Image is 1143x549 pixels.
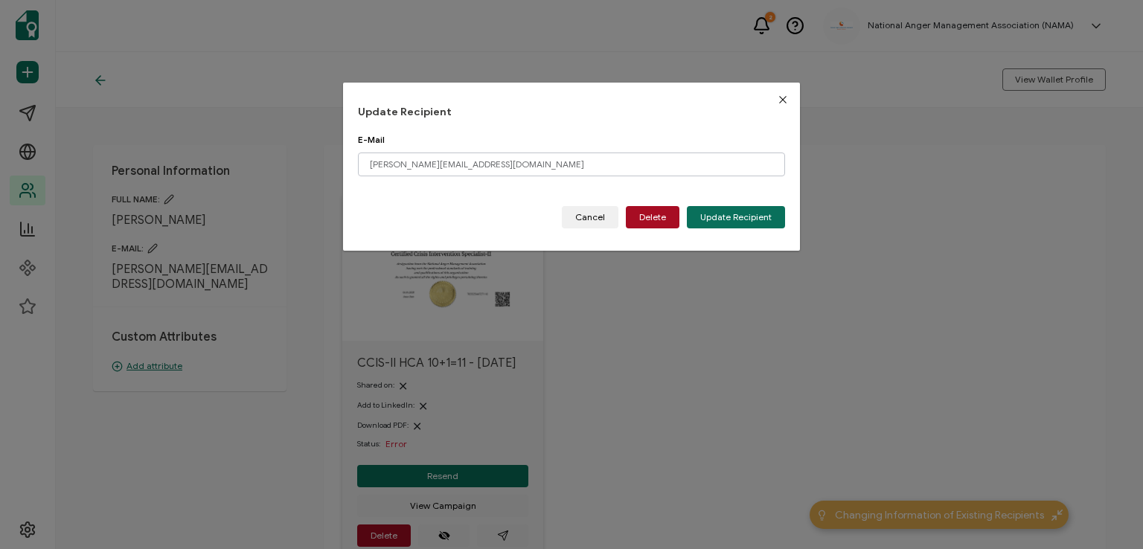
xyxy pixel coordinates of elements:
[1069,478,1143,549] iframe: Chat Widget
[700,213,772,222] span: Update Recipient
[626,206,679,228] button: Delete
[687,206,785,228] button: Update Recipient
[358,134,385,145] span: E-Mail
[562,206,618,228] button: Cancel
[575,213,605,222] span: Cancel
[639,213,666,222] span: Delete
[766,83,800,117] button: Close
[358,152,785,176] input: someone@example.com
[343,83,800,251] div: dialog
[358,105,785,119] h1: Update Recipient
